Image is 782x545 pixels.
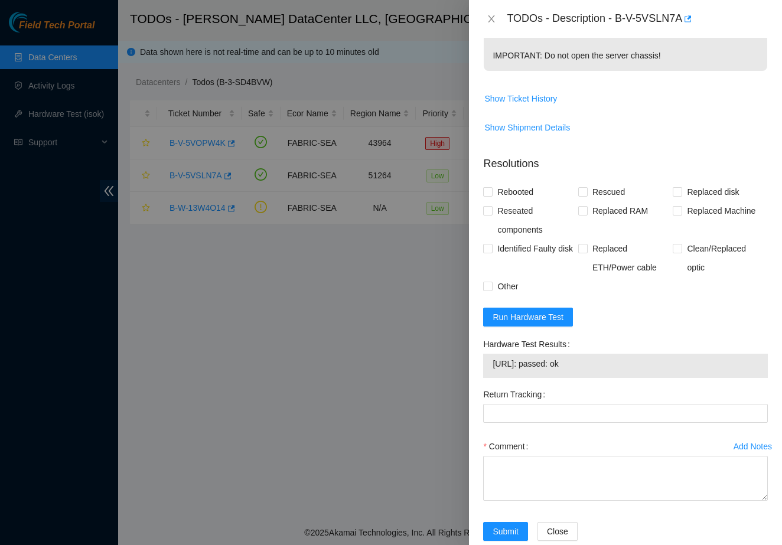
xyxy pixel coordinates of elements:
[483,456,768,501] textarea: Comment
[588,201,653,220] span: Replaced RAM
[493,525,519,538] span: Submit
[483,14,500,25] button: Close
[493,201,578,239] span: Reseated components
[493,239,578,258] span: Identified Faulty disk
[507,9,768,28] div: TODOs - Description - B-V-5VSLN7A
[733,437,773,456] button: Add Notes
[493,311,563,324] span: Run Hardware Test
[588,239,673,277] span: Replaced ETH/Power cable
[588,182,630,201] span: Rescued
[682,201,760,220] span: Replaced Machine
[487,14,496,24] span: close
[483,335,574,354] label: Hardware Test Results
[493,182,538,201] span: Rebooted
[483,308,573,327] button: Run Hardware Test
[484,118,571,137] button: Show Shipment Details
[484,92,557,105] span: Show Ticket History
[484,89,558,108] button: Show Ticket History
[493,357,758,370] span: [URL]: passed: ok
[493,277,523,296] span: Other
[547,525,568,538] span: Close
[483,437,533,456] label: Comment
[682,239,768,277] span: Clean/Replaced optic
[682,182,744,201] span: Replaced disk
[483,522,528,541] button: Submit
[483,404,768,423] input: Return Tracking
[537,522,578,541] button: Close
[734,442,772,451] div: Add Notes
[484,121,570,134] span: Show Shipment Details
[483,385,550,404] label: Return Tracking
[483,146,768,172] p: Resolutions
